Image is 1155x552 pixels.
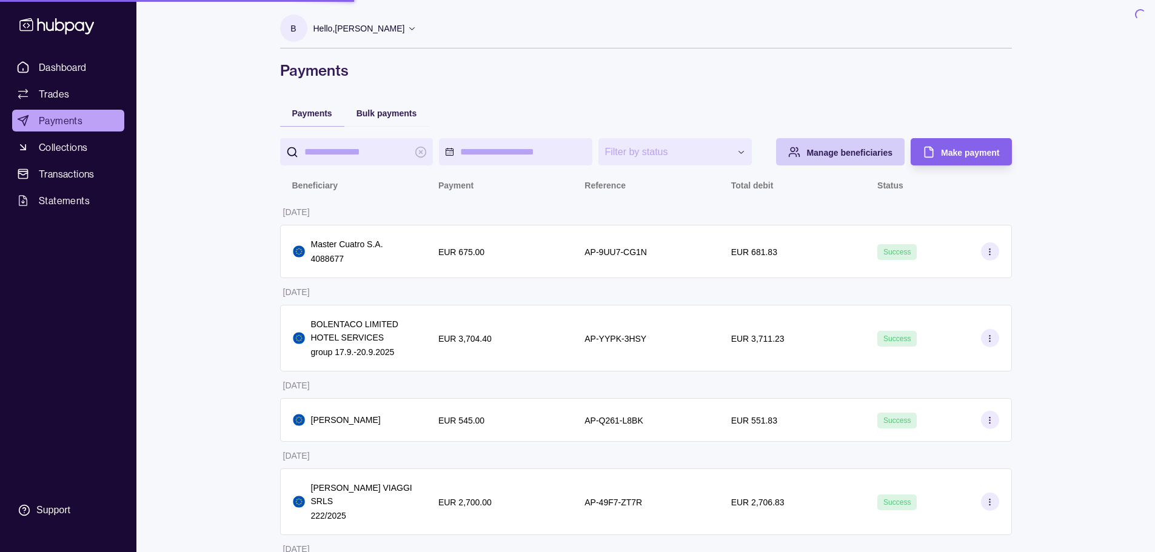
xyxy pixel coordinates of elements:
a: Support [12,497,124,523]
p: [PERSON_NAME] [311,413,381,427]
span: Payments [292,108,332,118]
span: Collections [39,140,87,155]
span: Success [883,248,911,256]
p: AP-49F7-ZT7R [584,497,642,507]
button: Manage beneficiaries [776,138,905,165]
p: 222/2025 [311,509,414,522]
span: Bulk payments [357,108,417,118]
p: EUR 545.00 [438,416,484,425]
span: Payments [39,113,82,128]
p: [DATE] [283,287,310,297]
p: B [290,22,296,35]
a: Trades [12,83,124,105]
p: EUR 3,704.40 [438,334,492,344]
img: eu [293,496,305,508]
p: EUR 2,706.83 [731,497,785,507]
button: Make payment [911,138,1011,165]
a: Payments [12,110,124,131]
span: Manage beneficiaries [806,148,892,158]
img: eu [293,245,305,258]
a: Collections [12,136,124,158]
p: EUR 2,700.00 [438,497,492,507]
span: Success [883,498,911,507]
p: Reference [584,181,626,190]
p: Master Cuatro S.A. [311,238,383,251]
p: AP-Q261-L8BK [584,416,643,425]
p: Total debit [731,181,774,190]
p: EUR 3,711.23 [731,334,785,344]
span: Trades [39,87,69,101]
p: AP-YYPK-3HSY [584,334,646,344]
a: Transactions [12,163,124,185]
p: [PERSON_NAME] VIAGGI SRLS [311,481,414,508]
span: Statements [39,193,90,208]
input: search [304,138,409,165]
p: AP-9UU7-CG1N [584,247,647,257]
a: Dashboard [12,56,124,78]
span: Success [883,334,911,343]
div: Support [36,504,70,517]
p: [DATE] [283,381,310,390]
p: EUR 681.83 [731,247,777,257]
p: [DATE] [283,207,310,217]
h1: Payments [280,61,1012,80]
p: Hello, [PERSON_NAME] [313,22,405,35]
p: EUR 551.83 [731,416,777,425]
span: Make payment [941,148,999,158]
p: group 17.9.-20.9.2025 [311,345,414,359]
span: Transactions [39,167,95,181]
p: EUR 675.00 [438,247,484,257]
img: eu [293,414,305,426]
span: Dashboard [39,60,87,75]
p: [DATE] [283,451,310,461]
img: eu [293,332,305,344]
a: Statements [12,190,124,211]
p: Status [877,181,903,190]
p: Beneficiary [292,181,338,190]
span: Success [883,416,911,425]
p: BOLENTACO LIMITED HOTEL SERVICES [311,318,414,344]
p: 4088677 [311,252,383,265]
p: Payment [438,181,474,190]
